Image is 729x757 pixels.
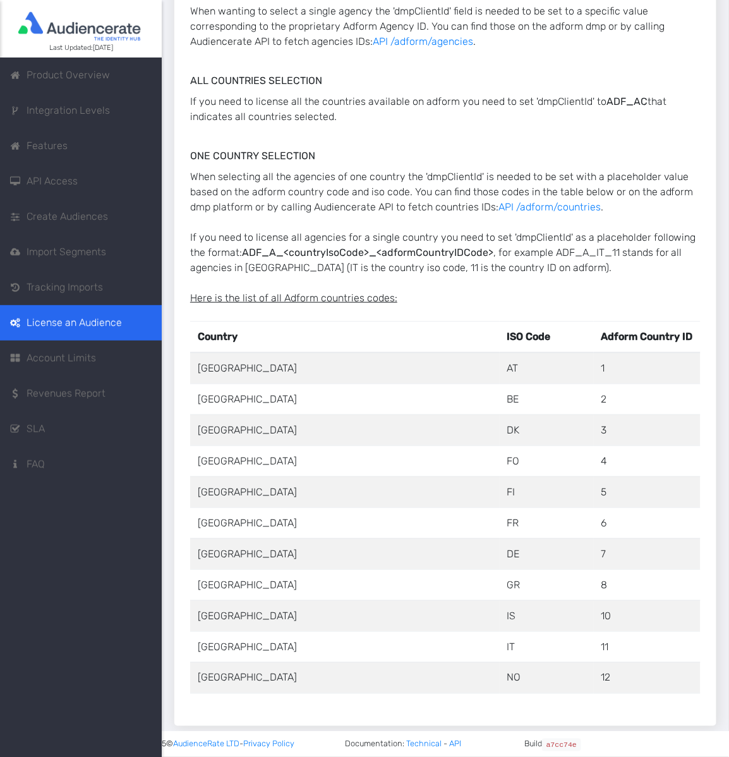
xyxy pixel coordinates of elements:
a: Technical [406,739,442,749]
td: [GEOGRAPHIC_DATA] [190,507,500,538]
td: FO [500,445,594,476]
th: Adform Country ID [594,321,701,353]
td: 11 [594,631,701,662]
span: SLA [27,421,45,437]
span: Account Limits [27,351,96,366]
td: 10 [594,600,701,631]
td: 4 [594,445,701,476]
span: Build [524,738,581,750]
span: Documentation: - [345,738,461,750]
span: Tracking Imports [27,280,103,295]
th: Country [190,321,500,353]
td: 12 [594,662,701,693]
td: BE [500,384,594,415]
td: FI [500,476,594,507]
td: [GEOGRAPHIC_DATA] [190,662,500,693]
a: API /adform/agencies [373,35,473,47]
h3: One country selection [190,150,701,162]
td: 13 [594,693,701,724]
td: FR [500,507,594,538]
p: When selecting all the agencies of one country the 'dmpClientId' is needed to be set with a place... [190,150,701,700]
td: [GEOGRAPHIC_DATA] [190,538,500,569]
span: FAQ [27,457,45,472]
td: [GEOGRAPHIC_DATA] [190,600,500,631]
span: License an Audience [27,315,122,330]
span: Product Overview [27,68,110,83]
td: 5 [594,476,701,507]
span: Revenues Report [27,386,105,401]
td: GR [500,569,594,600]
font: Last Updated: [DATE] [49,44,113,52]
td: [GEOGRAPHIC_DATA] [190,569,500,600]
td: 7 [594,538,701,569]
td: 1 [594,353,701,384]
a: AudienceRate LTD [173,738,239,750]
td: DE [500,538,594,569]
td: IT [500,631,594,662]
td: [GEOGRAPHIC_DATA] [190,415,500,445]
span: API Access [27,174,78,189]
td: [GEOGRAPHIC_DATA] [190,353,500,384]
td: 8 [594,569,701,600]
u: Here is the list of all Adform countries codes: [190,292,397,304]
span: Features [27,138,68,154]
td: [GEOGRAPHIC_DATA] [190,445,500,476]
code: a7cc74e [542,739,581,751]
td: 2 [594,384,701,415]
img: audience rate [18,6,144,42]
span: Import Segments [27,245,106,260]
td: [GEOGRAPHIC_DATA] [190,693,500,724]
a: API [449,739,461,749]
iframe: JSD widget [722,751,729,757]
td: 3 [594,415,701,445]
td: [GEOGRAPHIC_DATA] [190,384,500,415]
td: 6 [594,507,701,538]
td: IS [500,600,594,631]
td: [GEOGRAPHIC_DATA] [190,631,500,662]
td: [GEOGRAPHIC_DATA] [190,476,500,507]
td: DK [500,415,594,445]
a: API /adform/countries [498,201,601,213]
span: Integration Levels [27,103,110,118]
td: NO [500,662,594,693]
span: Create Audiences [27,209,108,224]
p: If you need to license all the countries available on adform you need to set 'dmpClientId' to tha... [190,75,701,124]
th: ISO Code [500,321,594,353]
td: AT [500,353,594,384]
h3: All countries selection [190,75,701,87]
td: PT [500,693,594,724]
a: Privacy Policy [243,738,294,750]
b: ADF_AC [606,95,648,107]
b: ADF_A_<countryIsoCode>_<adformCountryIDCode> [242,246,493,258]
